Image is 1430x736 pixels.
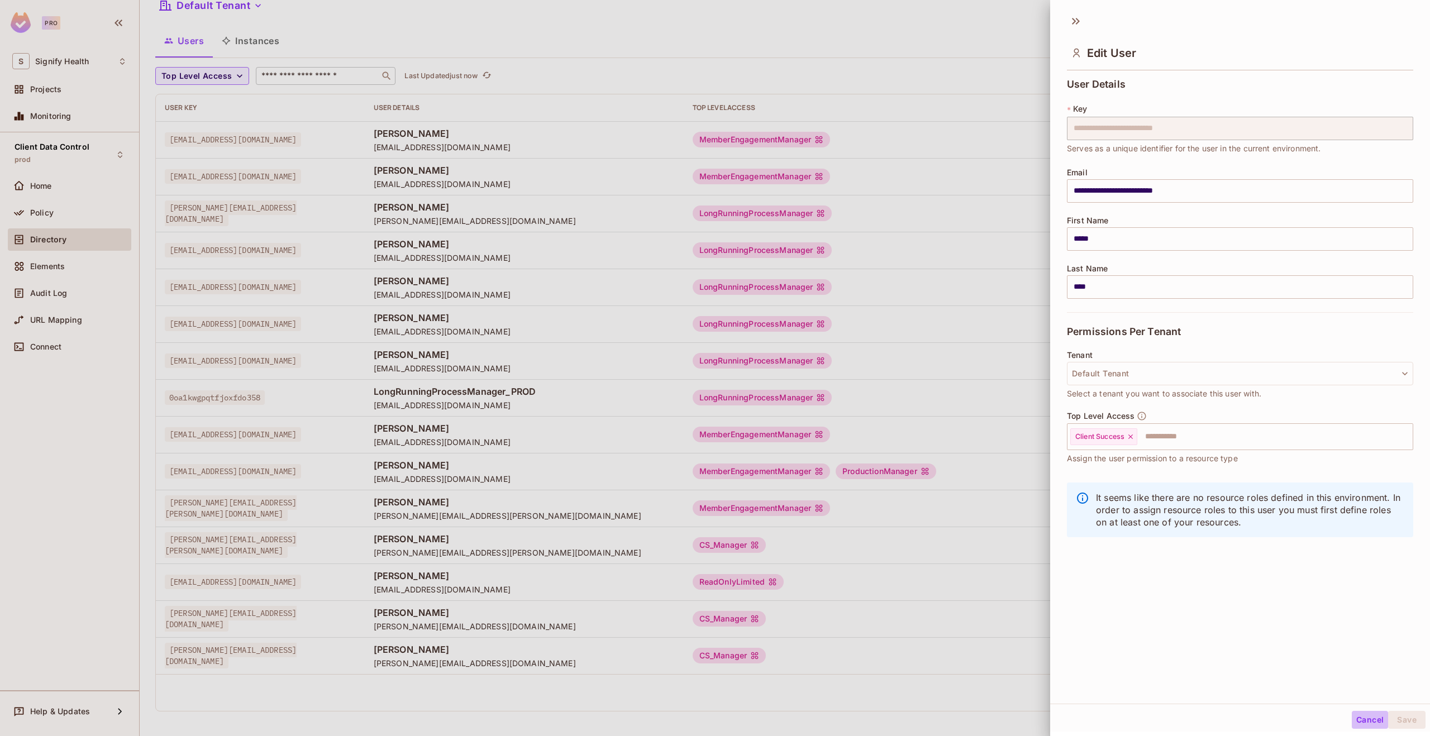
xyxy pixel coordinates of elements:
button: Default Tenant [1067,362,1413,385]
p: It seems like there are no resource roles defined in this environment. In order to assign resourc... [1096,491,1404,528]
span: Edit User [1087,46,1136,60]
span: Email [1067,168,1088,177]
span: Select a tenant you want to associate this user with. [1067,388,1261,400]
span: Last Name [1067,264,1108,273]
button: Cancel [1352,711,1388,729]
span: User Details [1067,79,1126,90]
div: Client Success [1070,428,1137,445]
span: Key [1073,104,1087,113]
span: First Name [1067,216,1109,225]
span: Tenant [1067,351,1093,360]
span: Top Level Access [1067,412,1135,420]
button: Save [1388,711,1426,729]
span: Assign the user permission to a resource type [1067,452,1238,465]
span: Serves as a unique identifier for the user in the current environment. [1067,142,1321,155]
button: Open [1407,435,1409,437]
span: Permissions Per Tenant [1067,326,1181,337]
span: Client Success [1075,432,1124,441]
